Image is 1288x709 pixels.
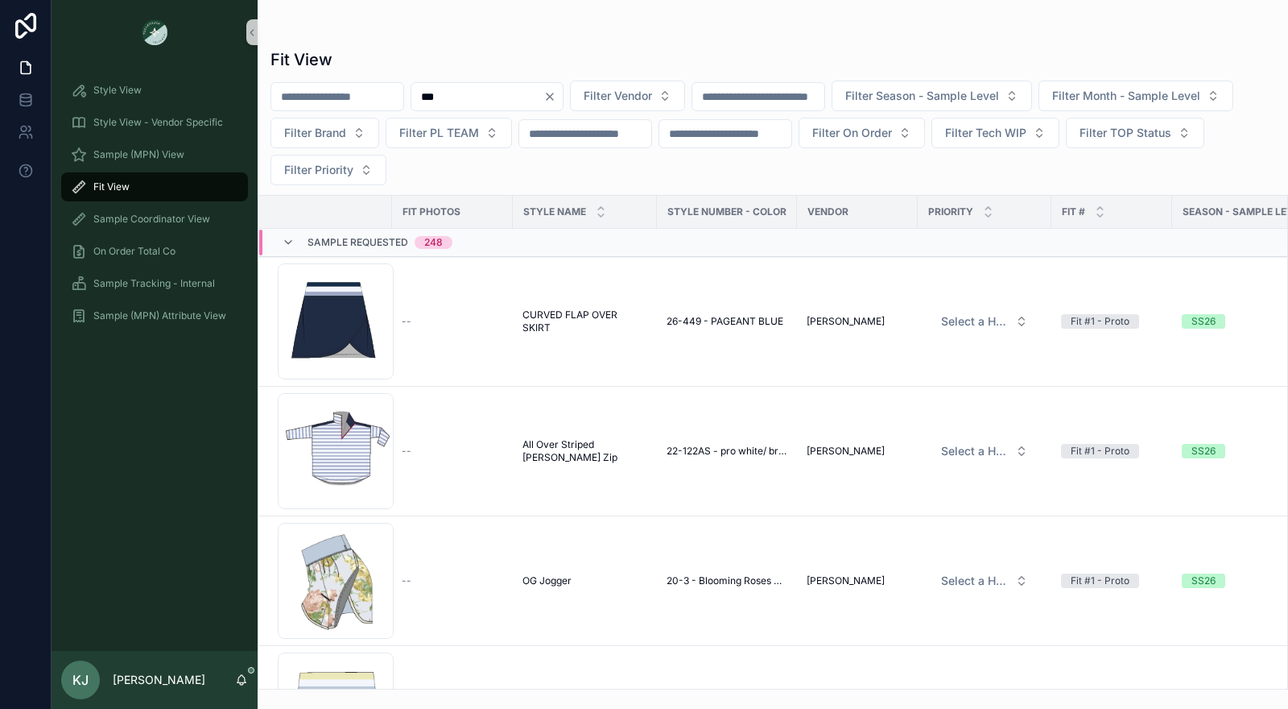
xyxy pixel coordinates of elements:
[941,313,1009,330] span: Select a HP FIT LEVEL
[927,566,1042,596] a: Select Button
[399,125,479,141] span: Filter PL TEAM
[945,125,1026,141] span: Filter Tech WIP
[402,315,503,328] a: --
[93,213,210,226] span: Sample Coordinator View
[667,315,783,328] span: 26-449 - PAGEANT BLUE
[72,670,89,690] span: KJ
[284,162,353,178] span: Filter Priority
[941,443,1009,459] span: Select a HP FIT LEVEL
[522,309,647,334] a: CURVED FLAP OVER SKIRT
[142,19,167,45] img: App logo
[1191,444,1216,458] div: SS26
[61,172,248,201] a: Fit View
[93,245,175,258] span: On Order Total Co
[799,118,925,148] button: Select Button
[927,436,1042,466] a: Select Button
[424,236,443,249] div: 248
[522,574,572,587] span: OG Jogger
[61,205,248,234] a: Sample Coordinator View
[1052,88,1200,104] span: Filter Month - Sample Level
[93,84,142,97] span: Style View
[61,237,248,266] a: On Order Total Co
[667,205,786,218] span: Style Number - Color
[927,306,1042,337] a: Select Button
[402,205,460,218] span: Fit Photos
[807,315,908,328] a: [PERSON_NAME]
[1071,574,1129,588] div: Fit #1 - Proto
[928,437,1041,466] button: Select Button
[270,48,332,71] h1: Fit View
[61,301,248,330] a: Sample (MPN) Attribute View
[667,445,787,458] a: 22-122AS - pro white/ brunnera blue stripe
[522,574,647,587] a: OG Jogger
[1080,125,1171,141] span: Filter TOP Status
[584,88,652,104] span: Filter Vendor
[1038,81,1233,111] button: Select Button
[807,315,885,328] span: [PERSON_NAME]
[386,118,512,148] button: Select Button
[931,118,1059,148] button: Select Button
[1062,205,1085,218] span: Fit #
[270,155,386,185] button: Select Button
[402,445,411,458] span: --
[832,81,1032,111] button: Select Button
[523,205,586,218] span: STYLE NAME
[1061,574,1162,588] a: Fit #1 - Proto
[812,125,892,141] span: Filter On Order
[61,108,248,137] a: Style View - Vendor Specific
[807,574,908,587] a: [PERSON_NAME]
[807,574,885,587] span: [PERSON_NAME]
[1191,314,1216,329] div: SS26
[61,269,248,298] a: Sample Tracking - Internal
[270,118,379,148] button: Select Button
[570,81,685,111] button: Select Button
[61,140,248,169] a: Sample (MPN) View
[93,148,184,161] span: Sample (MPN) View
[113,672,205,688] p: [PERSON_NAME]
[941,573,1009,589] span: Select a HP FIT LEVEL
[93,309,226,322] span: Sample (MPN) Attribute View
[667,574,787,587] a: 20-3 - Blooming Roses Print
[1191,574,1216,588] div: SS26
[1061,444,1162,458] a: Fit #1 - Proto
[1071,314,1129,329] div: Fit #1 - Proto
[402,574,503,587] a: --
[807,205,848,218] span: Vendor
[284,125,346,141] span: Filter Brand
[93,116,223,129] span: Style View - Vendor Specific
[402,574,411,587] span: --
[928,205,973,218] span: PRIORITY
[522,438,647,464] a: All Over Striped [PERSON_NAME] Zip
[93,277,215,290] span: Sample Tracking - Internal
[1061,314,1162,329] a: Fit #1 - Proto
[928,307,1041,336] button: Select Button
[61,76,248,105] a: Style View
[93,180,130,193] span: Fit View
[1071,444,1129,458] div: Fit #1 - Proto
[308,236,408,249] span: Sample Requested
[1066,118,1204,148] button: Select Button
[807,445,885,458] span: [PERSON_NAME]
[807,445,908,458] a: [PERSON_NAME]
[402,445,503,458] a: --
[52,64,258,651] div: scrollable content
[928,566,1041,595] button: Select Button
[543,90,563,103] button: Clear
[402,315,411,328] span: --
[667,315,787,328] a: 26-449 - PAGEANT BLUE
[845,88,999,104] span: Filter Season - Sample Level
